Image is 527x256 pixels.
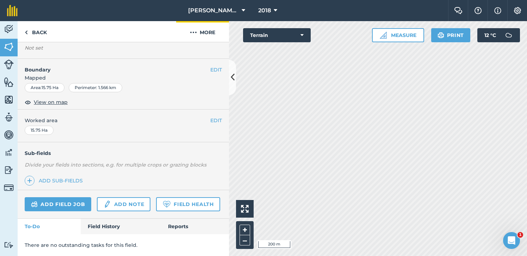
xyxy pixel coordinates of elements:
img: svg+xml;base64,PD94bWwgdmVyc2lvbj0iMS4wIiBlbmNvZGluZz0idXRmLTgiPz4KPCEtLSBHZW5lcmF0b3I6IEFkb2JlIE... [4,130,14,140]
img: Four arrows, one pointing top left, one top right, one bottom right and the last bottom left [241,205,249,213]
img: svg+xml;base64,PD94bWwgdmVyc2lvbj0iMS4wIiBlbmNvZGluZz0idXRmLTgiPz4KPCEtLSBHZW5lcmF0b3I6IEFkb2JlIE... [4,24,14,35]
h4: Boundary [18,59,210,74]
span: [PERSON_NAME] Ltd. [188,6,239,15]
span: 1 [517,232,523,238]
div: 15.75 Ha [25,126,54,135]
button: EDIT [210,66,222,74]
img: svg+xml;base64,PHN2ZyB4bWxucz0iaHR0cDovL3d3dy53My5vcmcvMjAwMC9zdmciIHdpZHRoPSI1NiIgaGVpZ2h0PSI2MC... [4,94,14,105]
button: Measure [372,28,424,42]
div: Perimeter : 1.566 km [69,83,122,92]
span: View on map [34,98,68,106]
img: Two speech bubbles overlapping with the left bubble in the forefront [454,7,463,14]
img: svg+xml;base64,PHN2ZyB4bWxucz0iaHR0cDovL3d3dy53My5vcmcvMjAwMC9zdmciIHdpZHRoPSIxNyIgaGVpZ2h0PSIxNy... [494,6,501,15]
img: svg+xml;base64,PHN2ZyB4bWxucz0iaHR0cDovL3d3dy53My5vcmcvMjAwMC9zdmciIHdpZHRoPSIxOCIgaGVpZ2h0PSIyNC... [25,98,31,106]
a: Add sub-fields [25,176,86,186]
img: svg+xml;base64,PD94bWwgdmVyc2lvbj0iMS4wIiBlbmNvZGluZz0idXRmLTgiPz4KPCEtLSBHZW5lcmF0b3I6IEFkb2JlIE... [4,147,14,158]
img: A cog icon [513,7,522,14]
a: To-Do [18,219,81,234]
img: svg+xml;base64,PHN2ZyB4bWxucz0iaHR0cDovL3d3dy53My5vcmcvMjAwMC9zdmciIHdpZHRoPSIyMCIgaGVpZ2h0PSIyNC... [190,28,197,37]
div: Not set [25,44,222,51]
span: 2018 [258,6,271,15]
img: svg+xml;base64,PD94bWwgdmVyc2lvbj0iMS4wIiBlbmNvZGluZz0idXRmLTgiPz4KPCEtLSBHZW5lcmF0b3I6IEFkb2JlIE... [4,242,14,248]
img: svg+xml;base64,PHN2ZyB4bWxucz0iaHR0cDovL3d3dy53My5vcmcvMjAwMC9zdmciIHdpZHRoPSI5IiBoZWlnaHQ9IjI0Ii... [25,28,28,37]
span: 12 ° C [484,28,496,42]
button: More [176,21,229,42]
button: + [240,225,250,235]
img: svg+xml;base64,PHN2ZyB4bWxucz0iaHR0cDovL3d3dy53My5vcmcvMjAwMC9zdmciIHdpZHRoPSI1NiIgaGVpZ2h0PSI2MC... [4,42,14,52]
button: 12 °C [477,28,520,42]
span: Mapped [18,74,229,82]
button: – [240,235,250,245]
img: svg+xml;base64,PD94bWwgdmVyc2lvbj0iMS4wIiBlbmNvZGluZz0idXRmLTgiPz4KPCEtLSBHZW5lcmF0b3I6IEFkb2JlIE... [31,200,38,208]
button: Terrain [243,28,311,42]
a: Add field job [25,197,91,211]
em: Divide your fields into sections, e.g. for multiple crops or grazing blocks [25,162,206,168]
button: EDIT [210,117,222,124]
img: svg+xml;base64,PD94bWwgdmVyc2lvbj0iMS4wIiBlbmNvZGluZz0idXRmLTgiPz4KPCEtLSBHZW5lcmF0b3I6IEFkb2JlIE... [502,28,516,42]
img: svg+xml;base64,PD94bWwgdmVyc2lvbj0iMS4wIiBlbmNvZGluZz0idXRmLTgiPz4KPCEtLSBHZW5lcmF0b3I6IEFkb2JlIE... [103,200,111,208]
button: View on map [25,98,68,106]
h4: Sub-fields [18,149,229,157]
a: Field Health [156,197,220,211]
a: Back [18,21,54,42]
p: There are no outstanding tasks for this field. [25,241,222,249]
img: svg+xml;base64,PD94bWwgdmVyc2lvbj0iMS4wIiBlbmNvZGluZz0idXRmLTgiPz4KPCEtLSBHZW5lcmF0b3I6IEFkb2JlIE... [4,112,14,123]
img: fieldmargin Logo [7,5,18,16]
img: svg+xml;base64,PHN2ZyB4bWxucz0iaHR0cDovL3d3dy53My5vcmcvMjAwMC9zdmciIHdpZHRoPSIxOSIgaGVpZ2h0PSIyNC... [438,31,444,39]
a: Reports [161,219,229,234]
a: Add note [97,197,150,211]
a: Field History [81,219,161,234]
img: svg+xml;base64,PHN2ZyB4bWxucz0iaHR0cDovL3d3dy53My5vcmcvMjAwMC9zdmciIHdpZHRoPSIxNCIgaGVpZ2h0PSIyNC... [27,176,32,185]
button: Print [431,28,471,42]
img: svg+xml;base64,PD94bWwgdmVyc2lvbj0iMS4wIiBlbmNvZGluZz0idXRmLTgiPz4KPCEtLSBHZW5lcmF0b3I6IEFkb2JlIE... [4,60,14,69]
img: A question mark icon [474,7,482,14]
iframe: Intercom live chat [503,232,520,249]
span: Worked area [25,117,222,124]
img: svg+xml;base64,PHN2ZyB4bWxucz0iaHR0cDovL3d3dy53My5vcmcvMjAwMC9zdmciIHdpZHRoPSI1NiIgaGVpZ2h0PSI2MC... [4,77,14,87]
div: Area : 15.75 Ha [25,83,64,92]
img: svg+xml;base64,PD94bWwgdmVyc2lvbj0iMS4wIiBlbmNvZGluZz0idXRmLTgiPz4KPCEtLSBHZW5lcmF0b3I6IEFkb2JlIE... [4,165,14,175]
img: svg+xml;base64,PD94bWwgdmVyc2lvbj0iMS4wIiBlbmNvZGluZz0idXRmLTgiPz4KPCEtLSBHZW5lcmF0b3I6IEFkb2JlIE... [4,183,14,193]
img: Ruler icon [380,32,387,39]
